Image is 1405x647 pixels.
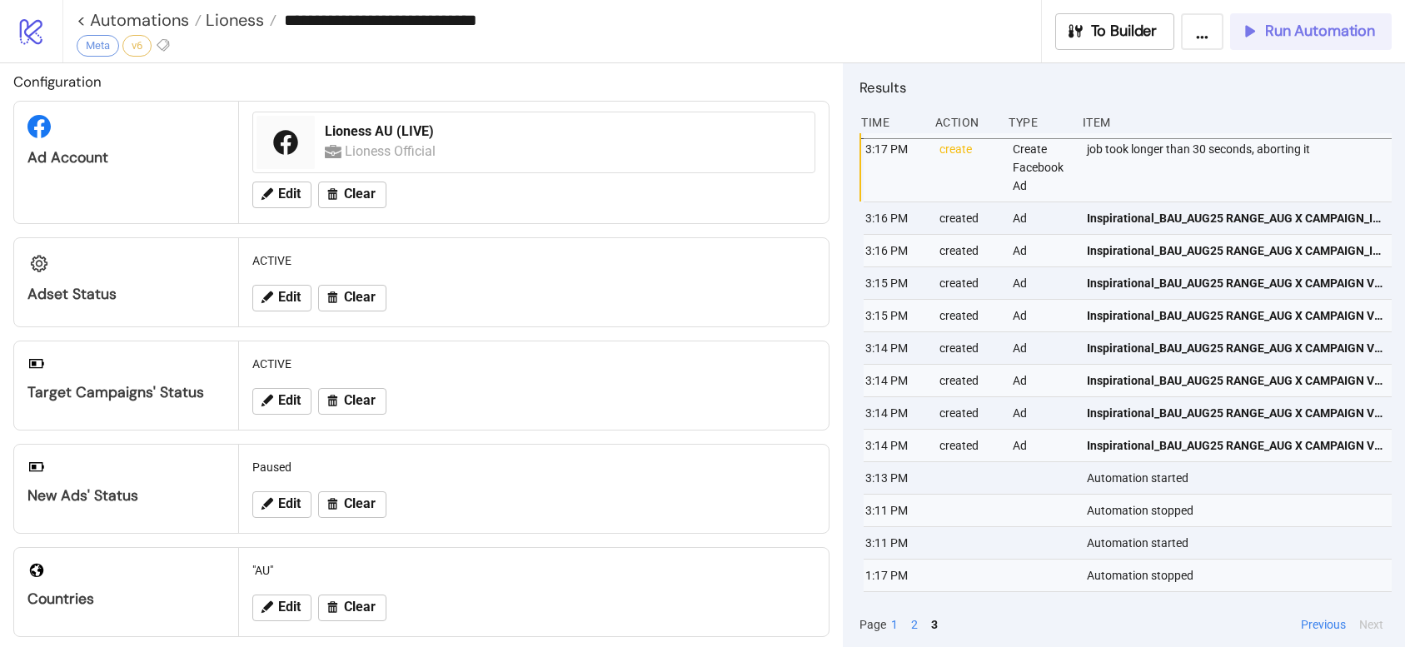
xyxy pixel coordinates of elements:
[344,496,376,511] span: Clear
[278,600,301,615] span: Edit
[318,182,386,208] button: Clear
[246,348,822,380] div: ACTIVE
[864,267,926,299] div: 3:15 PM
[1011,202,1074,234] div: Ad
[864,430,926,461] div: 3:14 PM
[1087,430,1384,461] a: Inspirational_BAU_AUG25 RANGE_AUG X CAMPAIGN VID_IN HOUSE_Video_20250819_AU
[1087,404,1384,422] span: Inspirational_BAU_AUG25 RANGE_AUG X CAMPAIGN VID_IN HOUSE_Video_20250819_AU
[1087,209,1384,227] span: Inspirational_BAU_AUG25 RANGE_AUG X CAMPAIGN_IN HOUSE_Video_20250819_AU
[278,393,301,408] span: Edit
[864,332,926,364] div: 3:14 PM
[1091,22,1158,41] span: To Builder
[246,555,822,586] div: "AU"
[1087,397,1384,429] a: Inspirational_BAU_AUG25 RANGE_AUG X CAMPAIGN VID_IN HOUSE_Video_20250819_AU
[1087,599,1384,617] span: Inspirational_BAU_AFTERPAY DAY_AFTERPAY DAY SALE_INFLUENCER_Video_20250813 5PM_AU
[859,107,922,138] div: Time
[864,397,926,429] div: 3:14 PM
[1011,430,1074,461] div: Ad
[1087,274,1384,292] span: Inspirational_BAU_AUG25 RANGE_AUG X CAMPAIGN VID_IN HOUSE_Video_20250819_AU
[938,267,1000,299] div: created
[27,486,225,505] div: New Ads' Status
[906,615,923,634] button: 2
[1011,300,1074,331] div: Ad
[278,187,301,202] span: Edit
[1011,397,1074,429] div: Ad
[1087,235,1384,266] a: Inspirational_BAU_AUG25 RANGE_AUG X CAMPAIGN_IN HOUSE_Video_20250819_AU
[864,235,926,266] div: 3:16 PM
[938,332,1000,364] div: created
[1181,13,1223,50] button: ...
[1011,332,1074,364] div: Ad
[202,9,264,31] span: Lioness
[1087,332,1384,364] a: Inspirational_BAU_AUG25 RANGE_AUG X CAMPAIGN VID_IN HOUSE_Video_20250819_AU
[252,388,311,415] button: Edit
[344,600,376,615] span: Clear
[318,595,386,621] button: Clear
[77,35,119,57] div: Meta
[1011,133,1074,202] div: Create Facebook Ad
[252,182,311,208] button: Edit
[1087,371,1384,390] span: Inspirational_BAU_AUG25 RANGE_AUG X CAMPAIGN VID_IN HOUSE_Video_20250819_AU
[938,592,1000,624] div: created
[1011,592,1074,624] div: Ad
[278,496,301,511] span: Edit
[1296,615,1351,634] button: Previous
[344,290,376,305] span: Clear
[1081,107,1392,138] div: Item
[934,107,996,138] div: Action
[252,285,311,311] button: Edit
[1087,365,1384,396] a: Inspirational_BAU_AUG25 RANGE_AUG X CAMPAIGN VID_IN HOUSE_Video_20250819_AU
[1011,235,1074,266] div: Ad
[1085,133,1396,202] div: job took longer than 30 seconds, aborting it
[938,397,1000,429] div: created
[344,187,376,202] span: Clear
[1265,22,1375,41] span: Run Automation
[122,35,152,57] div: v6
[1087,339,1384,357] span: Inspirational_BAU_AUG25 RANGE_AUG X CAMPAIGN VID_IN HOUSE_Video_20250819_AU
[1087,592,1384,624] a: Inspirational_BAU_AFTERPAY DAY_AFTERPAY DAY SALE_INFLUENCER_Video_20250813 5PM_AU
[859,615,886,634] span: Page
[886,615,903,634] button: 1
[864,365,926,396] div: 3:14 PM
[864,462,926,494] div: 3:13 PM
[1087,436,1384,455] span: Inspirational_BAU_AUG25 RANGE_AUG X CAMPAIGN VID_IN HOUSE_Video_20250819_AU
[27,285,225,304] div: Adset Status
[938,133,1000,202] div: create
[318,388,386,415] button: Clear
[318,491,386,518] button: Clear
[202,12,277,28] a: Lioness
[938,300,1000,331] div: created
[864,527,926,559] div: 3:11 PM
[938,430,1000,461] div: created
[1087,202,1384,234] a: Inspirational_BAU_AUG25 RANGE_AUG X CAMPAIGN_IN HOUSE_Video_20250819_AU
[318,285,386,311] button: Clear
[246,245,822,276] div: ACTIVE
[938,235,1000,266] div: created
[1085,560,1396,591] div: Automation stopped
[864,495,926,526] div: 3:11 PM
[1354,615,1388,634] button: Next
[252,595,311,621] button: Edit
[1087,241,1384,260] span: Inspirational_BAU_AUG25 RANGE_AUG X CAMPAIGN_IN HOUSE_Video_20250819_AU
[1085,462,1396,494] div: Automation started
[1087,300,1384,331] a: Inspirational_BAU_AUG25 RANGE_AUG X CAMPAIGN VID_IN HOUSE_Video_20250819_AU
[938,365,1000,396] div: created
[864,560,926,591] div: 1:17 PM
[1230,13,1392,50] button: Run Automation
[1055,13,1175,50] button: To Builder
[27,148,225,167] div: Ad Account
[1007,107,1069,138] div: Type
[27,590,225,609] div: Countries
[864,133,926,202] div: 3:17 PM
[344,393,376,408] span: Clear
[864,300,926,331] div: 3:15 PM
[1011,267,1074,299] div: Ad
[864,592,926,624] div: 1:17 PM
[345,141,439,162] div: Lioness Official
[325,122,805,141] div: Lioness AU (LIVE)
[27,383,225,402] div: Target Campaigns' Status
[1085,527,1396,559] div: Automation started
[864,202,926,234] div: 3:16 PM
[1087,267,1384,299] a: Inspirational_BAU_AUG25 RANGE_AUG X CAMPAIGN VID_IN HOUSE_Video_20250819_AU
[252,491,311,518] button: Edit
